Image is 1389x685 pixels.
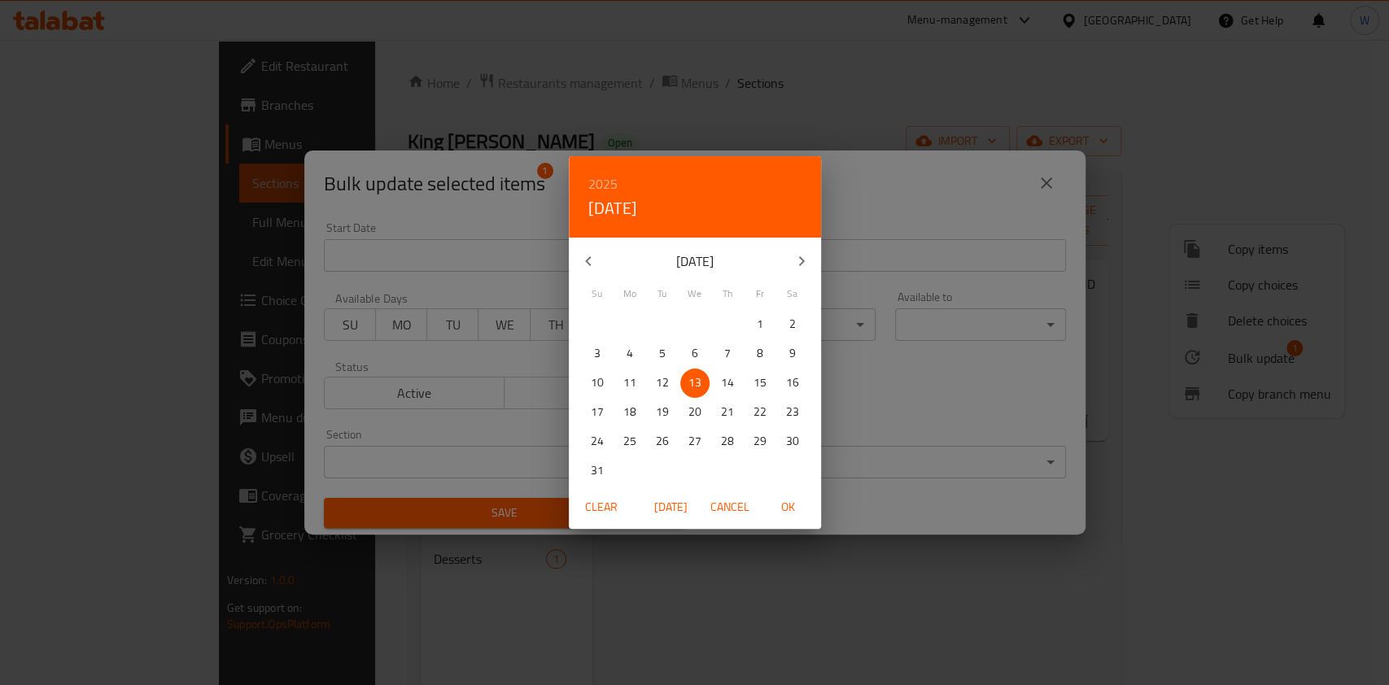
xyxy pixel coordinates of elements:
[713,339,742,369] button: 7
[724,343,731,364] p: 7
[778,369,807,398] button: 16
[745,398,775,427] button: 22
[786,373,799,393] p: 16
[762,492,815,522] button: OK
[753,431,767,452] p: 29
[648,286,677,301] span: Tu
[627,343,633,364] p: 4
[721,402,734,422] p: 21
[583,369,612,398] button: 10
[591,402,604,422] p: 17
[745,339,775,369] button: 8
[583,339,612,369] button: 3
[778,427,807,456] button: 30
[745,369,775,398] button: 15
[721,373,734,393] p: 14
[688,431,701,452] p: 27
[623,431,636,452] p: 25
[588,195,637,221] button: [DATE]
[692,343,698,364] p: 6
[608,251,782,271] p: [DATE]
[648,369,677,398] button: 12
[753,373,767,393] p: 15
[588,172,618,195] button: 2025
[680,398,710,427] button: 20
[688,402,701,422] p: 20
[615,398,644,427] button: 18
[591,431,604,452] p: 24
[757,314,763,334] p: 1
[648,339,677,369] button: 5
[645,492,697,522] button: [DATE]
[594,343,601,364] p: 3
[648,398,677,427] button: 19
[583,286,612,301] span: Su
[659,343,666,364] p: 5
[582,497,621,517] span: Clear
[786,431,799,452] p: 30
[615,286,644,301] span: Mo
[778,398,807,427] button: 23
[648,427,677,456] button: 26
[757,343,763,364] p: 8
[615,339,644,369] button: 4
[656,431,669,452] p: 26
[591,460,604,481] p: 31
[583,398,612,427] button: 17
[623,402,636,422] p: 18
[656,373,669,393] p: 12
[721,431,734,452] p: 28
[623,373,636,393] p: 11
[745,427,775,456] button: 29
[713,369,742,398] button: 14
[680,339,710,369] button: 6
[789,314,796,334] p: 2
[745,286,775,301] span: Fr
[778,339,807,369] button: 9
[656,402,669,422] p: 19
[713,427,742,456] button: 28
[778,286,807,301] span: Sa
[575,492,627,522] button: Clear
[583,456,612,486] button: 31
[680,286,710,301] span: We
[745,310,775,339] button: 1
[591,373,604,393] p: 10
[688,373,701,393] p: 13
[789,343,796,364] p: 9
[713,286,742,301] span: Th
[680,369,710,398] button: 13
[652,497,691,517] span: [DATE]
[769,497,808,517] span: OK
[680,427,710,456] button: 27
[713,398,742,427] button: 21
[615,369,644,398] button: 11
[583,427,612,456] button: 24
[753,402,767,422] p: 22
[615,427,644,456] button: 25
[778,310,807,339] button: 2
[704,492,756,522] button: Cancel
[710,497,749,517] span: Cancel
[786,402,799,422] p: 23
